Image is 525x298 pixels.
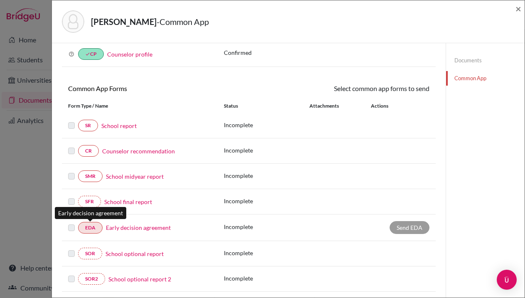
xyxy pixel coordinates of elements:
a: Early decision agreement [106,223,171,232]
p: Incomplete [224,222,309,231]
strong: [PERSON_NAME] [91,17,157,27]
a: School final report [104,197,152,206]
a: Counselor recommendation [102,147,175,155]
span: × [515,2,521,15]
a: EDA [78,222,103,234]
div: Send EDA [390,221,429,234]
div: Early decision agreement [55,207,126,219]
div: Select common app forms to send [249,84,436,94]
p: Confirmed [224,48,429,57]
p: Incomplete [224,121,309,129]
div: Attachments [309,102,361,110]
a: CR [78,145,99,157]
a: SFR [78,196,101,207]
a: Counselor profile [107,51,152,58]
a: School report [101,121,137,130]
p: Incomplete [224,146,309,155]
a: School midyear report [106,172,164,181]
div: Open Intercom Messenger [497,270,517,290]
a: School optional report 2 [108,275,171,283]
div: Form Type / Name [62,102,218,110]
a: Common App [446,71,525,86]
a: School optional report [105,249,164,258]
p: Incomplete [224,274,309,283]
a: doneCP [78,48,104,60]
p: Incomplete [224,171,309,180]
a: SOR2 [78,273,105,285]
span: - Common App [157,17,209,27]
div: Status [224,102,309,110]
button: Close [515,4,521,14]
h6: Common App Forms [62,84,249,92]
a: SMR [78,170,103,182]
p: Incomplete [224,197,309,205]
div: Actions [361,102,412,110]
a: SOR [78,248,102,259]
i: done [85,52,90,57]
a: Documents [446,53,525,68]
p: Incomplete [224,249,309,257]
a: SR [78,120,98,131]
